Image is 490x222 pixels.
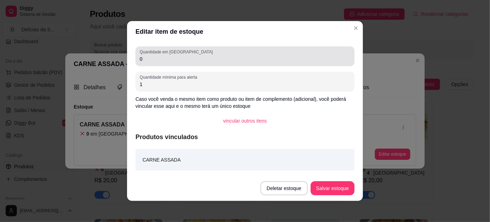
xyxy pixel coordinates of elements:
button: Salvar estoque [311,181,355,195]
article: CARNE ASSADA [143,156,181,164]
article: Produtos vinculados [135,132,355,142]
label: Quantidade em [GEOGRAPHIC_DATA] [140,49,215,55]
button: vincular outros itens [218,114,273,128]
input: Quantidade em estoque [140,55,350,63]
label: Quantidade mínima para alerta [140,74,200,80]
p: Caso você venda o mesmo item como produto ou item de complemento (adicional), você poderá vincula... [135,96,355,110]
button: Deletar estoque [260,181,308,195]
button: Close [350,22,362,34]
header: Editar item de estoque [127,21,363,42]
input: Quantidade mínima para alerta [140,81,350,88]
